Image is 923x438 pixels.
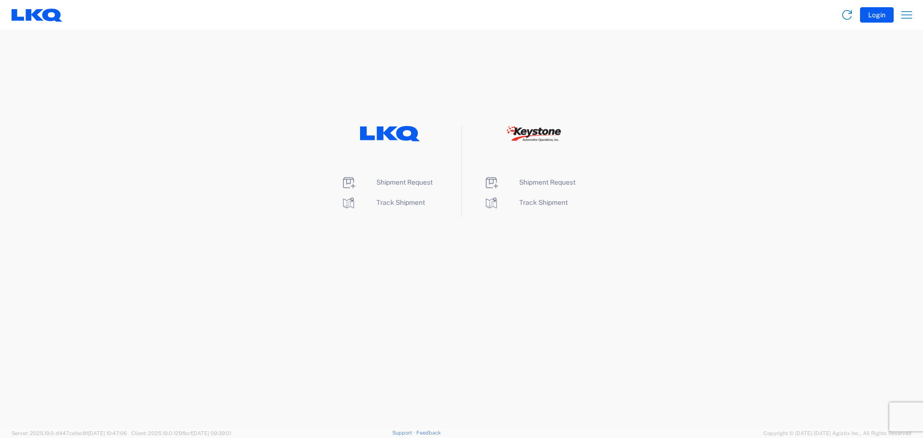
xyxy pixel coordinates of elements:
button: Login [860,7,894,23]
span: Client: 2025.19.0-129fbcf [131,430,231,436]
span: Copyright © [DATE]-[DATE] Agistix Inc., All Rights Reserved [763,429,911,438]
a: Support [392,430,416,436]
span: Shipment Request [376,178,433,186]
span: Shipment Request [519,178,575,186]
span: Track Shipment [376,199,425,206]
a: Feedback [416,430,441,436]
span: Track Shipment [519,199,568,206]
span: [DATE] 10:47:06 [88,430,127,436]
a: Shipment Request [341,178,433,186]
a: Shipment Request [484,178,575,186]
span: Server: 2025.19.0-d447cefac8f [12,430,127,436]
a: Track Shipment [484,199,568,206]
span: [DATE] 09:39:01 [192,430,231,436]
a: Track Shipment [341,199,425,206]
